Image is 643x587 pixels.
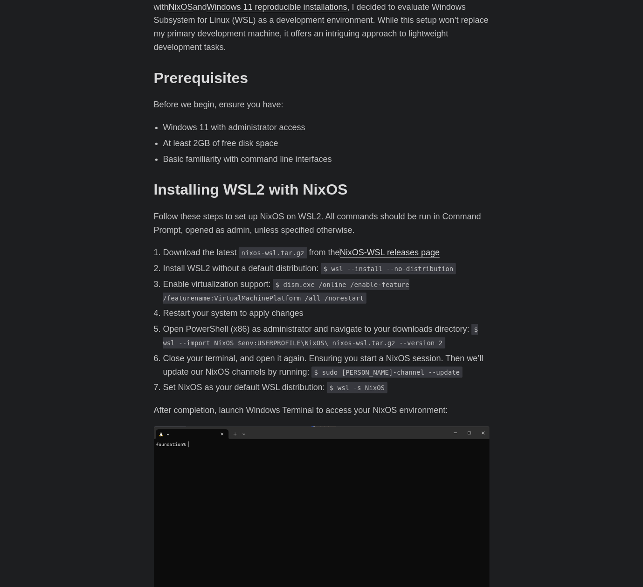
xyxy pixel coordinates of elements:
[163,278,490,305] p: Enable virtualization support:
[163,279,409,304] code: $ dism.exe /online /enable-feature /featurename:VirtualMachinePlatform /all /norestart
[321,263,456,274] code: $ wsl --install --no-distribution
[154,404,490,417] p: After completion, launch Windows Terminal to access your NixOS environment:
[163,352,490,379] p: Close your terminal, and open it again. Ensuring you start a NixOS session. Then we’ll update our...
[154,181,490,198] h2: Installing WSL2 with NixOS
[154,210,490,237] p: Follow these steps to set up NixOS on WSL2. All commands should be run in Command Prompt, opened ...
[311,367,463,378] code: $ sudo [PERSON_NAME]-channel --update
[169,2,193,12] a: NixOS
[163,137,490,150] li: At least 2GB of free disk space
[163,262,490,275] p: Install WSL2 without a default distribution:
[163,153,490,166] li: Basic familiarity with command line interfaces
[163,307,490,320] p: Restart your system to apply changes
[163,246,490,259] p: Download the latest from the
[340,248,440,257] a: NixOS-WSL releases page
[239,247,307,259] code: nixos-wsl.tar.gz
[163,322,490,349] p: Open PowerShell (x86) as administrator and navigate to your downloads directory:
[163,121,490,134] li: Windows 11 with administrator access
[207,2,347,12] a: Windows 11 reproducible installations
[154,98,490,112] p: Before we begin, ensure you have:
[154,69,490,87] h2: Prerequisites
[163,381,490,394] p: Set NixOS as your default WSL distribution:
[327,382,387,393] code: $ wsl -s NixOS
